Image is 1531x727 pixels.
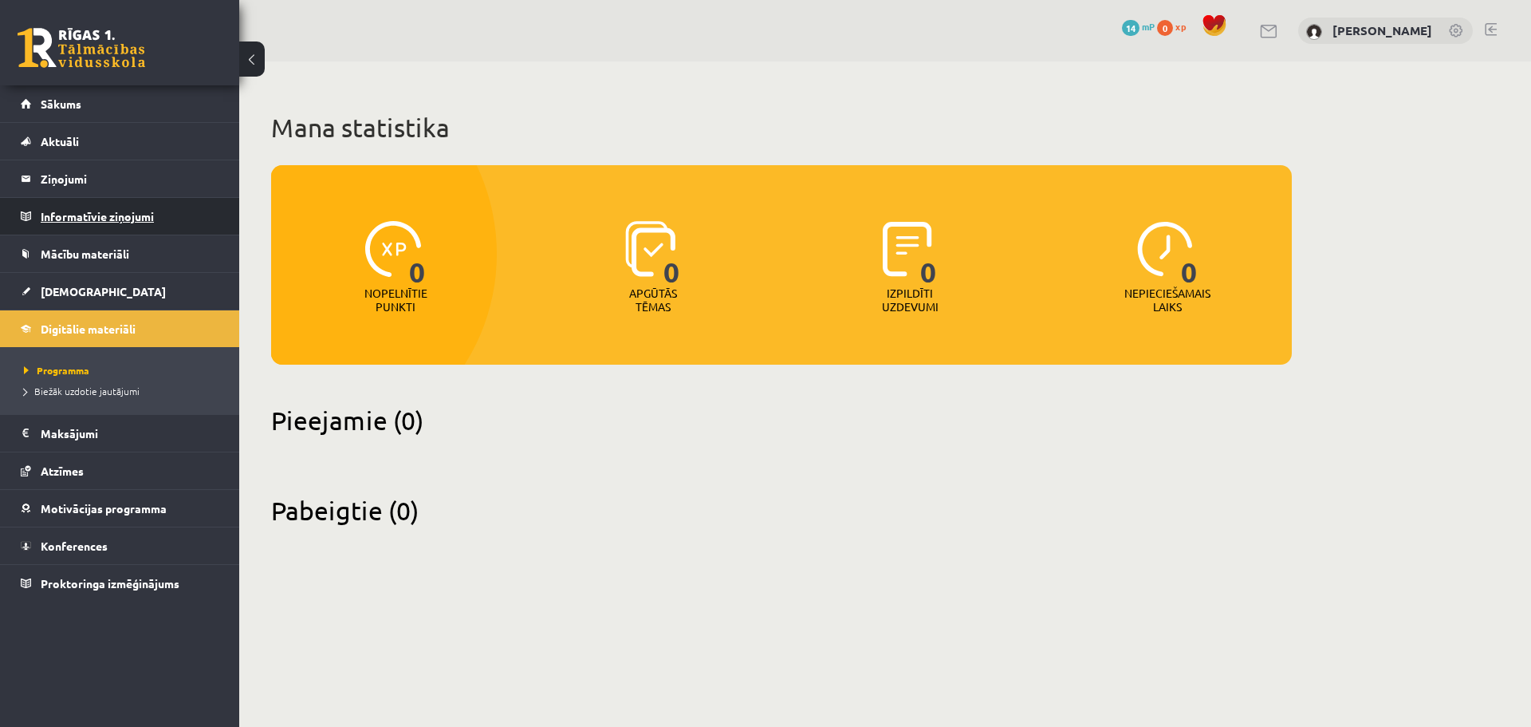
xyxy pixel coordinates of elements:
[41,284,166,298] span: [DEMOGRAPHIC_DATA]
[1142,20,1155,33] span: mP
[1124,286,1210,314] p: Nepieciešamais laiks
[271,405,1292,436] h2: Pieejamie (0)
[41,247,129,261] span: Mācību materiāli
[21,415,219,452] a: Maksājumi
[21,123,219,160] a: Aktuāli
[41,501,167,516] span: Motivācijas programma
[41,198,219,235] legend: Informatīvie ziņojumi
[41,160,219,197] legend: Ziņojumi
[41,576,179,591] span: Proktoringa izmēģinājums
[364,286,427,314] p: Nopelnītie punkti
[21,310,219,347] a: Digitālie materiāli
[1332,22,1432,38] a: [PERSON_NAME]
[24,385,140,397] span: Biežāk uzdotie jautājumi
[625,221,675,277] img: icon-learned-topics-4a711ccc23c960034f471b6e78daf4a3bad4a20eaf4de84257b87e66633f6470.svg
[41,415,219,452] legend: Maksājumi
[18,28,145,68] a: Rīgas 1. Tālmācības vidusskola
[21,160,219,197] a: Ziņojumi
[1157,20,1194,33] a: 0 xp
[41,322,136,336] span: Digitālie materiāli
[1181,221,1198,286] span: 0
[41,97,81,111] span: Sākums
[622,286,684,314] p: Apgūtās tēmas
[21,273,219,310] a: [DEMOGRAPHIC_DATA]
[1157,20,1173,36] span: 0
[41,464,84,478] span: Atzīmes
[21,565,219,602] a: Proktoringa izmēģinājums
[21,85,219,122] a: Sākums
[21,452,219,489] a: Atzīmes
[271,112,1292,144] h1: Mana statistika
[1137,221,1193,277] img: icon-clock-7be60019b62300814b6bd22b8e044499b485619524d84068768e800edab66f18.svg
[271,495,1292,526] h2: Pabeigtie (0)
[920,221,937,286] span: 0
[1122,20,1139,36] span: 14
[879,286,941,314] p: Izpildīti uzdevumi
[663,221,680,286] span: 0
[21,527,219,564] a: Konferences
[1306,24,1322,40] img: Matīss Magone
[883,221,932,277] img: icon-completed-tasks-ad58ae20a441b2904462921112bc710f1caf180af7a3daa7317a5a94f2d26646.svg
[21,490,219,527] a: Motivācijas programma
[1122,20,1155,33] a: 14 mP
[365,221,421,277] img: icon-xp-0682a9bc20223a9ccc6f5883a126b849a74cddfe5390d2b41b4391c66f2066e7.svg
[41,539,108,553] span: Konferences
[24,384,223,398] a: Biežāk uzdotie jautājumi
[24,363,223,377] a: Programma
[1175,20,1186,33] span: xp
[24,364,89,377] span: Programma
[409,221,426,286] span: 0
[21,198,219,235] a: Informatīvie ziņojumi
[21,235,219,272] a: Mācību materiāli
[41,134,79,148] span: Aktuāli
